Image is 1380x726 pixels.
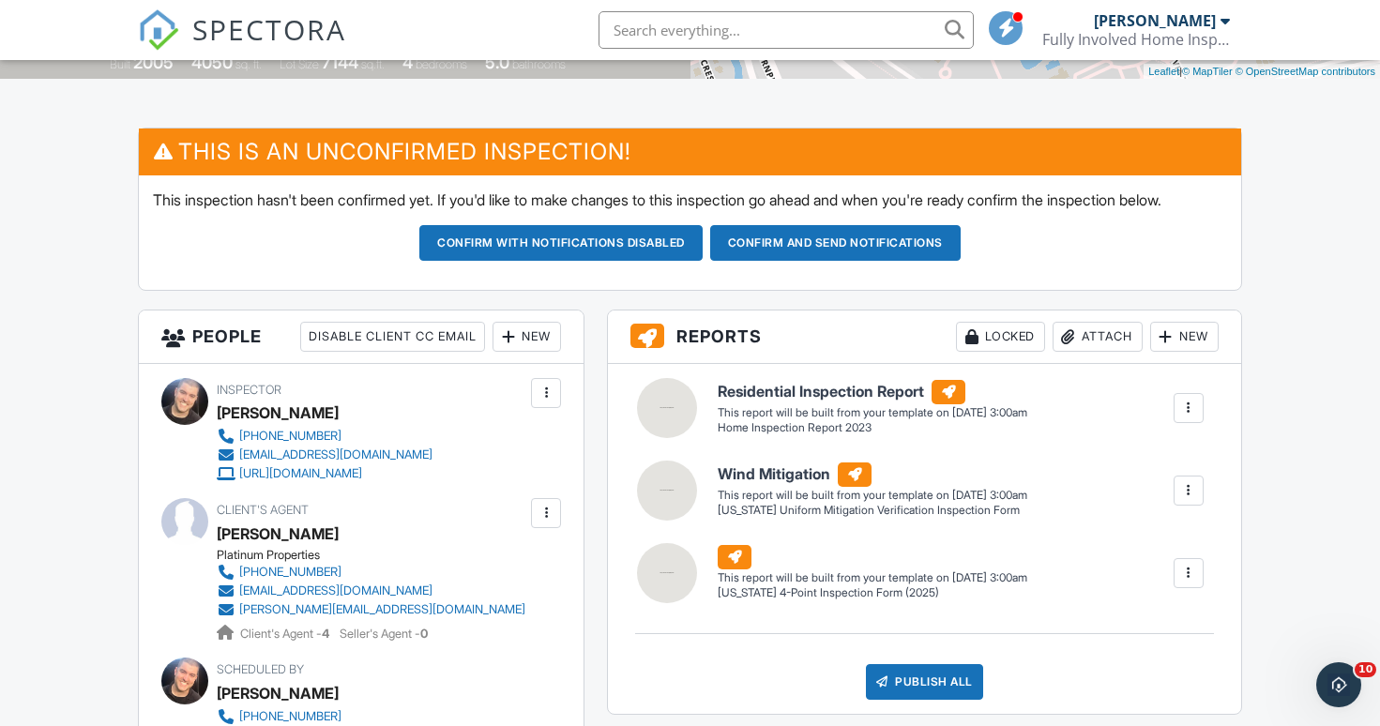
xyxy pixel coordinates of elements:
div: 5.0 [485,53,509,72]
strong: 0 [420,627,428,641]
a: [PHONE_NUMBER] [217,563,525,582]
div: [PHONE_NUMBER] [239,565,341,580]
div: Home Inspection Report 2023 [718,420,1027,436]
div: [US_STATE] 4-Point Inspection Form (2025) [718,585,1027,601]
div: 7144 [322,53,358,72]
div: [EMAIL_ADDRESS][DOMAIN_NAME] [239,583,432,598]
a: [URL][DOMAIN_NAME] [217,464,432,483]
div: This report will be built from your template on [DATE] 3:00am [718,405,1027,420]
div: Disable Client CC Email [300,322,485,352]
input: Search everything... [599,11,974,49]
h3: People [139,310,584,364]
p: This inspection hasn't been confirmed yet. If you'd like to make changes to this inspection go ah... [153,189,1227,210]
strong: 4 [322,627,329,641]
div: [EMAIL_ADDRESS][DOMAIN_NAME] [239,447,432,462]
div: [PERSON_NAME] [1094,11,1216,30]
div: 4050 [191,53,233,72]
a: Leaflet [1148,66,1179,77]
a: SPECTORA [138,25,346,65]
div: [PERSON_NAME][EMAIL_ADDRESS][DOMAIN_NAME] [239,602,525,617]
span: Scheduled By [217,662,304,676]
div: [US_STATE] Uniform Mitigation Verification Inspection Form [718,503,1027,519]
h3: Reports [608,310,1240,364]
div: Locked [956,322,1045,352]
span: Lot Size [280,57,319,71]
span: sq.ft. [361,57,385,71]
a: © MapTiler [1182,66,1233,77]
div: Fully Involved Home Inspections [1042,30,1230,49]
h6: Wind Mitigation [718,462,1027,487]
span: Inspector [217,383,281,397]
div: Publish All [866,664,983,700]
div: Platinum Properties [217,548,540,563]
span: SPECTORA [192,9,346,49]
a: [EMAIL_ADDRESS][DOMAIN_NAME] [217,582,525,600]
div: | [1144,64,1380,80]
span: bathrooms [512,57,566,71]
a: [PHONE_NUMBER] [217,427,432,446]
div: 2005 [133,53,174,72]
span: Seller's Agent - [340,627,428,641]
span: Built [110,57,130,71]
div: [PHONE_NUMBER] [239,709,341,724]
div: [PERSON_NAME] [217,399,339,427]
img: The Best Home Inspection Software - Spectora [138,9,179,51]
iframe: Intercom live chat [1316,662,1361,707]
span: Client's Agent [217,503,309,517]
span: bedrooms [416,57,467,71]
a: [PHONE_NUMBER] [217,707,432,726]
a: [PERSON_NAME] [217,520,339,548]
a: [PERSON_NAME][EMAIL_ADDRESS][DOMAIN_NAME] [217,600,525,619]
div: 4 [402,53,413,72]
div: New [493,322,561,352]
div: [PHONE_NUMBER] [239,429,341,444]
span: Client's Agent - [240,627,332,641]
span: 10 [1355,662,1376,677]
button: Confirm with notifications disabled [419,225,703,261]
button: Confirm and send notifications [710,225,961,261]
div: This report will be built from your template on [DATE] 3:00am [718,488,1027,503]
div: Attach [1053,322,1143,352]
a: © OpenStreetMap contributors [1236,66,1375,77]
div: This report will be built from your template on [DATE] 3:00am [718,570,1027,585]
div: New [1150,322,1219,352]
div: [PERSON_NAME] [217,679,339,707]
h3: This is an Unconfirmed Inspection! [139,129,1241,174]
h6: Residential Inspection Report [718,380,1027,404]
div: [URL][DOMAIN_NAME] [239,466,362,481]
a: [EMAIL_ADDRESS][DOMAIN_NAME] [217,446,432,464]
span: sq. ft. [235,57,262,71]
